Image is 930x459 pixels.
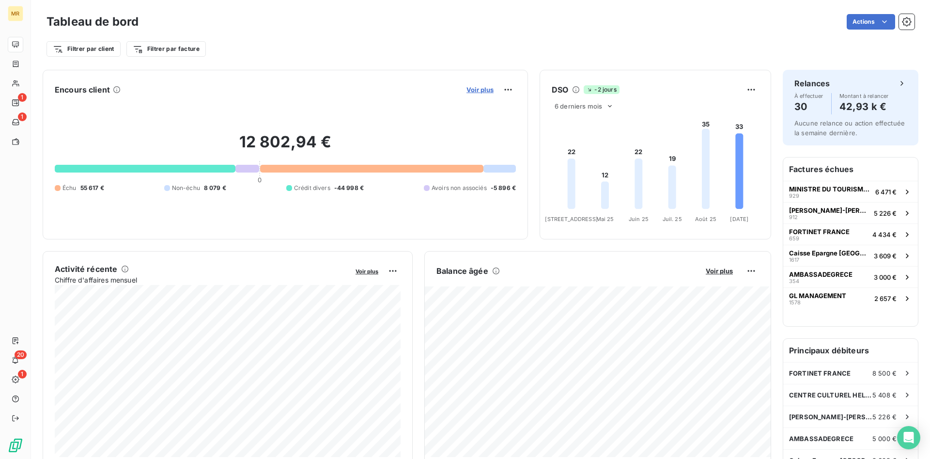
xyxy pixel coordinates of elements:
span: 5 000 € [872,435,897,443]
span: 1 [18,93,27,102]
h3: Tableau de bord [46,13,139,31]
span: CENTRE CULTUREL HELLENIQUE [789,391,872,399]
tspan: Mai 25 [596,216,614,222]
h4: 30 [794,99,823,114]
button: MINISTRE DU TOURISME DE [GEOGRAPHIC_DATA]9296 471 € [783,181,918,202]
span: 354 [789,278,799,284]
span: -5 896 € [491,184,516,192]
h6: Factures échues [783,158,918,181]
span: Crédit divers [294,184,330,192]
span: 912 [789,214,798,220]
span: 2 657 € [874,295,897,302]
span: [PERSON_NAME]-[PERSON_NAME] [789,206,870,214]
button: Filtrer par facture [126,41,206,57]
span: Aucune relance ou action effectuée la semaine dernière. [794,119,905,137]
span: 5 226 € [874,209,897,217]
h4: 42,93 k € [839,99,889,114]
span: 20 [15,350,27,359]
span: 929 [789,193,799,199]
button: Caisse Epargne [GEOGRAPHIC_DATA]16173 609 € [783,245,918,266]
span: FORTINET FRANCE [789,369,851,377]
span: 659 [789,236,799,241]
span: Échu [62,184,77,192]
button: Voir plus [464,85,496,94]
span: GL MANAGEMENT [789,292,846,300]
button: Voir plus [703,267,736,275]
span: Non-échu [172,184,200,192]
button: FORTINET FRANCE6594 434 € [783,223,918,245]
button: [PERSON_NAME]-[PERSON_NAME]9125 226 € [783,202,918,223]
button: Voir plus [353,267,381,275]
span: Caisse Epargne [GEOGRAPHIC_DATA] [789,249,870,257]
tspan: [DATE] [730,216,748,222]
div: MR [8,6,23,21]
span: À effectuer [794,93,823,99]
span: -2 jours [584,85,619,94]
h6: DSO [552,84,568,95]
span: Voir plus [706,267,733,275]
span: Montant à relancer [839,93,889,99]
span: 1617 [789,257,799,263]
span: AMBASSADEGRECE [789,435,853,443]
span: [PERSON_NAME]-[PERSON_NAME] [789,413,872,421]
h6: Balance âgée [436,265,488,277]
span: Chiffre d'affaires mensuel [55,275,349,285]
button: Filtrer par client [46,41,121,57]
h6: Encours client [55,84,110,95]
span: 8 079 € [204,184,226,192]
span: 1578 [789,300,801,305]
h6: Principaux débiteurs [783,339,918,362]
button: AMBASSADEGRECE3543 000 € [783,266,918,287]
span: -44 998 € [334,184,364,192]
span: Voir plus [466,86,494,94]
span: FORTINET FRANCE [789,228,850,236]
button: GL MANAGEMENT15782 657 € [783,287,918,309]
tspan: [STREET_ADDRESS] [545,216,597,222]
span: 8 500 € [872,369,897,377]
tspan: Août 25 [695,216,716,222]
button: Actions [847,14,895,30]
h2: 12 802,94 € [55,132,516,161]
span: 6 471 € [875,188,897,196]
span: MINISTRE DU TOURISME DE [GEOGRAPHIC_DATA] [789,185,871,193]
h6: Activité récente [55,263,117,275]
span: 1 [18,370,27,379]
span: Voir plus [356,268,378,275]
div: Open Intercom Messenger [897,426,920,449]
span: Avoirs non associés [432,184,487,192]
tspan: Juil. 25 [663,216,682,222]
span: 3 000 € [874,273,897,281]
span: 4 434 € [872,231,897,238]
span: 1 [18,112,27,121]
h6: Relances [794,78,830,89]
span: 5 408 € [872,391,897,399]
span: 55 617 € [80,184,104,192]
span: 0 [258,176,262,184]
span: 3 609 € [874,252,897,260]
span: 5 226 € [872,413,897,421]
img: Logo LeanPay [8,438,23,453]
span: AMBASSADEGRECE [789,270,852,278]
span: 6 derniers mois [555,102,602,110]
tspan: Juin 25 [629,216,649,222]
